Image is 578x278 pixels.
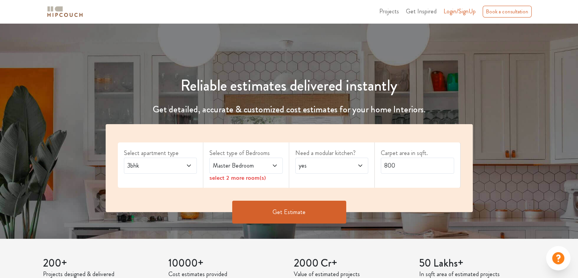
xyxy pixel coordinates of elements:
[43,257,159,270] h3: 200+
[232,201,346,224] button: Get Estimate
[209,149,283,158] label: Select type of Bedrooms
[381,149,454,158] label: Carpet area in sqft.
[443,7,476,16] span: Login/SignUp
[294,257,410,270] h3: 2000 Cr+
[126,161,176,170] span: 3bhk
[406,7,437,16] span: Get Inspired
[379,7,399,16] span: Projects
[101,77,477,95] h1: Reliable estimates delivered instantly
[168,257,285,270] h3: 10000+
[46,3,84,20] span: logo-horizontal.svg
[124,149,197,158] label: Select apartment type
[483,6,532,18] div: Book a consultation
[46,5,84,18] img: logo-horizontal.svg
[297,161,347,170] span: yes
[101,104,477,115] h4: Get detailed, accurate & customized cost estimates for your home Interiors.
[419,257,535,270] h3: 50 Lakhs+
[381,158,454,174] input: Enter area sqft
[209,174,283,182] div: select 2 more room(s)
[211,161,261,170] span: Master Bedroom
[295,149,369,158] label: Need a modular kitchen?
